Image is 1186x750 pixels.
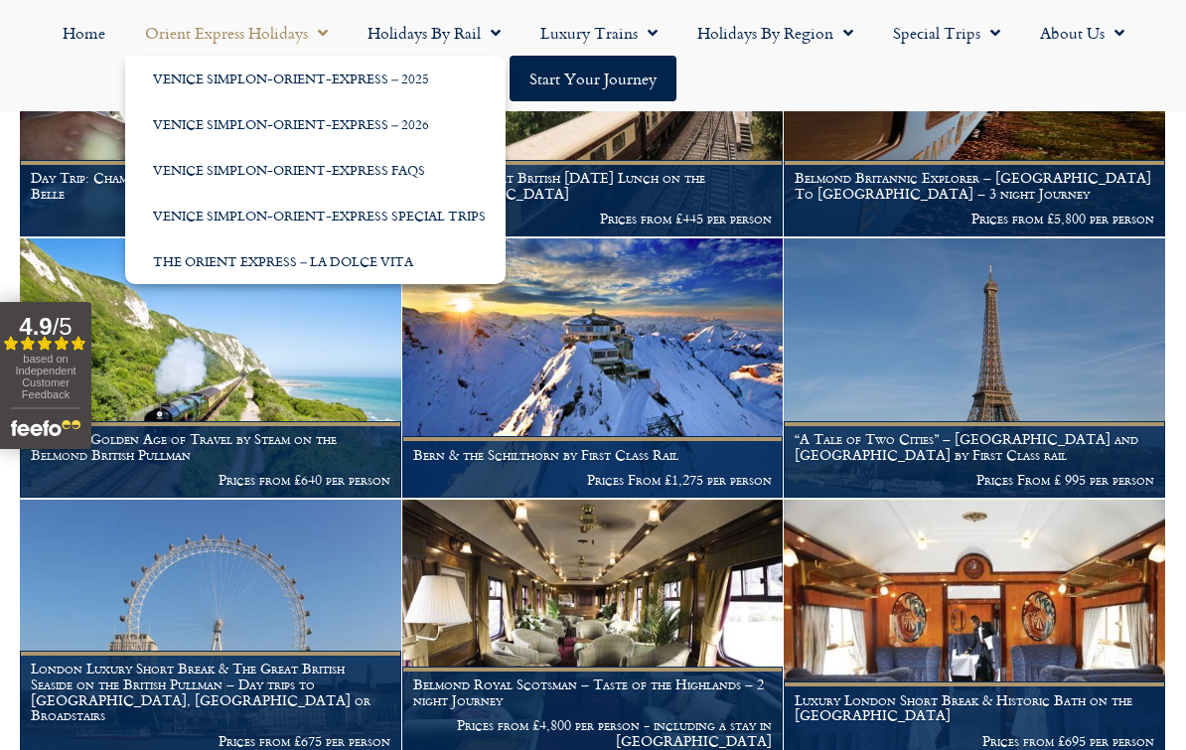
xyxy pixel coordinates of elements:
[413,717,773,749] p: Prices from £4,800 per person - including a stay in [GEOGRAPHIC_DATA]
[10,10,1176,101] nav: Menu
[125,193,506,238] a: Venice Simplon-Orient-Express Special Trips
[125,10,348,56] a: Orient Express Holidays
[873,10,1020,56] a: Special Trips
[795,431,1154,463] h1: “A Tale of Two Cities” – [GEOGRAPHIC_DATA] and [GEOGRAPHIC_DATA] by First Class rail
[413,170,773,202] h1: Day Trip: Great British [DATE] Lunch on the [GEOGRAPHIC_DATA]
[413,447,773,463] h1: Bern & the Schilthorn by First Class Rail
[125,238,506,284] a: The Orient Express – La Dolce Vita
[31,472,390,488] p: Prices from £640 per person
[413,211,773,226] p: Prices from £445 per person
[413,676,773,708] h1: Belmond Royal Scotsman – Taste of the Highlands – 2 night Journey
[125,56,506,284] ul: Orient Express Holidays
[784,238,1166,499] a: “A Tale of Two Cities” – [GEOGRAPHIC_DATA] and [GEOGRAPHIC_DATA] by First Class rail Prices From ...
[125,101,506,147] a: Venice Simplon-Orient-Express – 2026
[402,238,785,499] a: Bern & the Schilthorn by First Class Rail Prices From £1,275 per person
[31,733,390,749] p: Prices from £675 per person
[795,211,1154,226] p: Prices from £5,800 per person
[795,472,1154,488] p: Prices From £ 995 per person
[510,56,676,101] a: Start your Journey
[43,10,125,56] a: Home
[348,10,520,56] a: Holidays by Rail
[677,10,873,56] a: Holidays by Region
[125,147,506,193] a: Venice Simplon-Orient-Express FAQs
[31,431,390,463] h1: Day trip: Golden Age of Travel by Steam on the Belmond British Pullman
[520,10,677,56] a: Luxury Trains
[795,692,1154,724] h1: Luxury London Short Break & Historic Bath on the [GEOGRAPHIC_DATA]
[31,170,390,202] h1: Day Trip: Champagne Afternoon Tea on the Northern Belle
[31,661,390,723] h1: London Luxury Short Break & The Great British Seaside on the British Pullman – Day trips to [GEOG...
[125,56,506,101] a: Venice Simplon-Orient-Express – 2025
[20,238,402,499] a: Day trip: Golden Age of Travel by Steam on the Belmond British Pullman Prices from £640 per person
[413,472,773,488] p: Prices From £1,275 per person
[1020,10,1144,56] a: About Us
[31,211,390,226] p: Prices from £365 per person
[795,170,1154,202] h1: Belmond Britannic Explorer – [GEOGRAPHIC_DATA] To [GEOGRAPHIC_DATA] – 3 night Journey
[795,733,1154,749] p: Prices from £695 per person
